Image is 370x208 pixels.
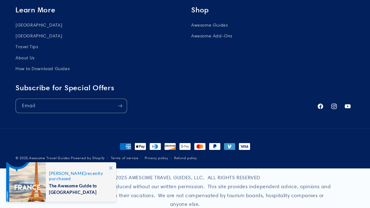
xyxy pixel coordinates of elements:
[15,63,70,74] a: How to Download Guides
[111,155,139,161] a: Terms of service
[145,155,168,161] a: Privacy policy
[49,171,110,181] span: recently purchased
[191,6,355,15] h2: Shop
[113,99,127,113] button: Subscribe
[15,31,62,41] a: [GEOGRAPHIC_DATA]
[15,156,70,160] small: © 2025,
[15,53,35,63] a: About Us
[29,156,70,160] a: Awesome Travel Guides
[191,21,228,31] a: Awesome Guides
[49,181,110,195] span: The Awesome Guide to [GEOGRAPHIC_DATA]
[15,21,62,31] a: [GEOGRAPHIC_DATA]
[174,155,197,161] a: Refund policy
[71,156,105,160] a: Powered by Shopify
[15,41,38,52] a: Travel Tips
[15,83,311,92] h2: Subscribe for Special Offers
[49,171,86,176] span: [PERSON_NAME]
[15,6,179,15] h2: Learn More
[191,31,232,41] a: Awesome Add-Ons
